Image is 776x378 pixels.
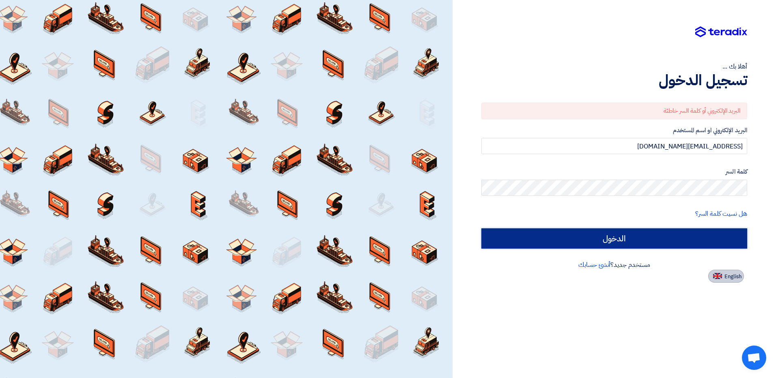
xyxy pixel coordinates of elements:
span: English [724,274,742,279]
h1: تسجيل الدخول [481,71,747,89]
div: البريد الإلكتروني أو كلمة السر خاطئة [481,103,747,119]
img: en-US.png [713,273,722,279]
div: أهلا بك ... [481,62,747,71]
div: مستخدم جديد؟ [481,260,747,270]
input: أدخل بريد العمل الإلكتروني او اسم المستخدم الخاص بك ... [481,138,747,154]
button: English [708,270,744,283]
img: Teradix logo [695,26,747,38]
a: هل نسيت كلمة السر؟ [695,209,747,219]
input: الدخول [481,228,747,249]
a: أنشئ حسابك [578,260,610,270]
div: Open chat [742,346,766,370]
label: البريد الإلكتروني او اسم المستخدم [481,126,747,135]
label: كلمة السر [481,167,747,176]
